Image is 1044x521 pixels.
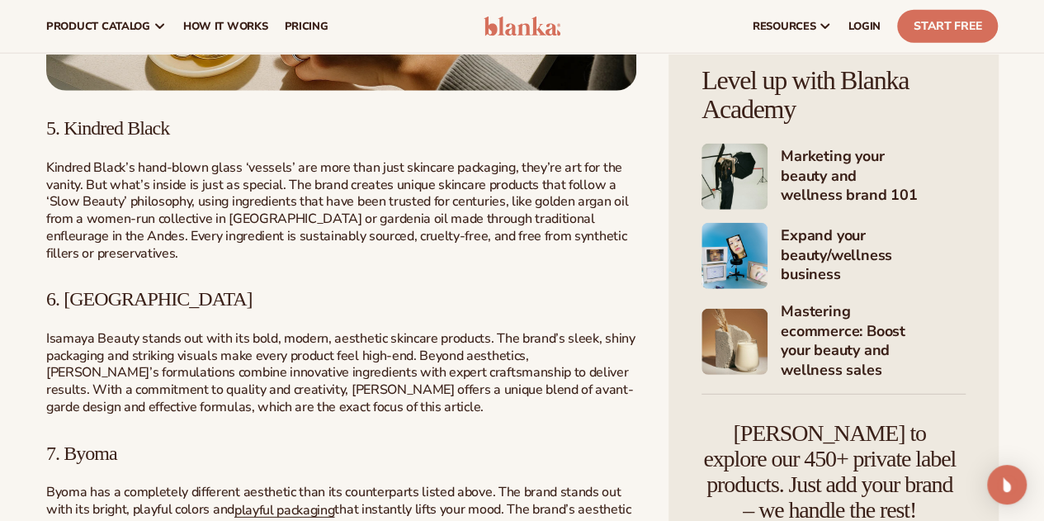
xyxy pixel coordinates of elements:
span: pricing [284,20,328,33]
span: product catalog [46,20,150,33]
a: Shopify Image 4 Mastering ecommerce: Boost your beauty and wellness sales [702,302,966,381]
img: Shopify Image 3 [702,223,768,289]
span: Byoma has a completely different aesthetic than its counterparts listed above. The brand stands o... [46,483,621,519]
a: Shopify Image 2 Marketing your beauty and wellness brand 101 [702,144,966,210]
a: Start Free [897,10,998,43]
span: How It Works [183,20,268,33]
h4: Level up with Blanka Academy [702,66,966,124]
h4: Marketing your beauty and wellness brand 101 [781,147,966,206]
span: LOGIN [848,20,881,33]
span: Isamaya Beauty stands out with its bold, modern, aesthetic skincare products. The brand’s sleek, ... [46,329,635,416]
h4: Expand your beauty/wellness business [781,226,966,286]
h4: Mastering ecommerce: Boost your beauty and wellness sales [781,302,966,381]
span: Kindred Black’s hand-blown glass ‘vessels’ are more than just skincare packaging, they’re art for... [46,159,628,263]
a: playful packaging [234,501,335,519]
img: Shopify Image 2 [702,144,768,210]
span: resources [753,20,815,33]
span: 5. Kindred Black [46,117,169,139]
img: Shopify Image 4 [702,309,768,375]
img: logo [484,17,561,36]
a: Shopify Image 3 Expand your beauty/wellness business [702,223,966,289]
span: 7. Byoma [46,443,117,464]
div: Open Intercom Messenger [987,465,1027,504]
span: 6. [GEOGRAPHIC_DATA] [46,288,253,310]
